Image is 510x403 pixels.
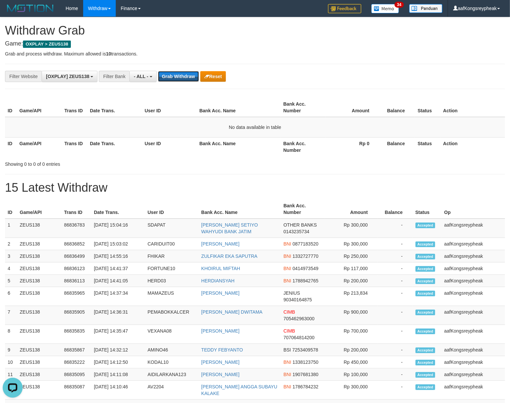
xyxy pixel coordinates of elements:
h1: Withdraw Grab [5,24,505,37]
div: Filter Website [5,71,42,82]
td: [DATE] 14:32:12 [91,344,145,356]
span: CIMB [283,328,295,334]
a: [PERSON_NAME] [201,241,240,247]
td: - [378,356,413,368]
span: Copy 0414973549 to clipboard [292,266,318,271]
td: 86836783 [61,219,91,238]
th: Amount [326,98,380,117]
th: ID [5,98,17,117]
td: 86835905 [61,306,91,325]
img: panduan.png [409,4,442,13]
span: Copy 1786784232 to clipboard [292,384,318,389]
td: [DATE] 14:36:31 [91,306,145,325]
td: ZEUS138 [17,344,61,356]
td: 7 [5,306,17,325]
th: Status [415,137,440,156]
span: Accepted [416,348,435,353]
span: OXPLAY > ZEUS138 [23,41,71,48]
td: PEMABOKKALCER [145,306,199,325]
a: [PERSON_NAME] [201,359,240,365]
th: Bank Acc. Name [197,137,280,156]
td: - [378,250,413,262]
td: ZEUS138 [17,306,61,325]
span: Copy 1338123750 to clipboard [292,359,318,365]
th: Status [413,200,442,219]
td: - [378,238,413,250]
td: aafKongsreypheak [441,306,505,325]
td: FHIKAR [145,250,199,262]
td: aafKongsreypheak [441,381,505,400]
span: [OXPLAY] ZEUS138 [46,74,89,79]
span: Copy 1788942765 to clipboard [292,278,318,283]
td: - [378,368,413,381]
td: 1 [5,219,17,238]
span: Accepted [416,278,435,284]
td: - [378,325,413,344]
td: aafKongsreypheak [441,287,505,306]
td: aafKongsreypheak [441,238,505,250]
th: Date Trans. [91,200,145,219]
th: Date Trans. [87,98,142,117]
span: Copy 1332727770 to clipboard [292,253,318,259]
td: 2 [5,238,17,250]
th: Game/API [17,200,61,219]
td: 8 [5,325,17,344]
img: MOTION_logo.png [5,3,56,13]
td: Rp 100,000 [325,368,378,381]
td: 4 [5,262,17,275]
td: MAMAZEUS [145,287,199,306]
span: JENIUS [283,290,300,296]
span: Copy 705462963000 to clipboard [283,316,314,321]
th: Balance [379,137,415,156]
div: Filter Bank [99,71,129,82]
span: Accepted [416,291,435,296]
td: Rp 700,000 [325,325,378,344]
span: BNI [283,384,291,389]
td: 86836123 [61,262,91,275]
th: Action [440,137,505,156]
img: Feedback.jpg [328,4,361,13]
button: - ALL - [129,71,156,82]
td: 86835095 [61,368,91,381]
td: aafKongsreypheak [441,325,505,344]
button: Reset [200,71,226,82]
th: Status [415,98,440,117]
span: BNI [283,253,291,259]
th: Balance [378,200,413,219]
a: [PERSON_NAME] [201,372,240,377]
td: Rp 213,834 [325,287,378,306]
span: Accepted [416,329,435,334]
td: [DATE] 14:10:46 [91,381,145,400]
td: 10 [5,356,17,368]
td: Rp 900,000 [325,306,378,325]
a: [PERSON_NAME] SETIYO WAHYUDI BANK JATIM [201,222,258,234]
td: [DATE] 14:41:37 [91,262,145,275]
th: Bank Acc. Name [197,98,280,117]
td: Rp 300,000 [325,219,378,238]
td: ZEUS138 [17,381,61,400]
td: [DATE] 15:03:02 [91,238,145,250]
span: Copy 0877183520 to clipboard [292,241,318,247]
span: Accepted [416,360,435,365]
h1: 15 Latest Withdraw [5,181,505,194]
span: BNI [283,241,291,247]
td: 86836852 [61,238,91,250]
th: Amount [325,200,378,219]
a: [PERSON_NAME] [201,290,240,296]
td: 3 [5,250,17,262]
td: 6 [5,287,17,306]
span: Accepted [416,372,435,378]
span: Copy 0143235734 to clipboard [283,229,309,234]
td: [DATE] 14:11:08 [91,368,145,381]
button: [OXPLAY] ZEUS138 [42,71,97,82]
span: Accepted [416,266,435,272]
a: [PERSON_NAME] ANGGA SUBAYU KALAKE [201,384,277,396]
td: SDAPAT [145,219,199,238]
td: Rp 200,000 [325,275,378,287]
td: - [378,287,413,306]
td: AIDILARKANA123 [145,368,199,381]
th: Game/API [17,137,62,156]
span: Accepted [416,310,435,315]
td: ZEUS138 [17,368,61,381]
button: Grab Withdraw [158,71,199,82]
